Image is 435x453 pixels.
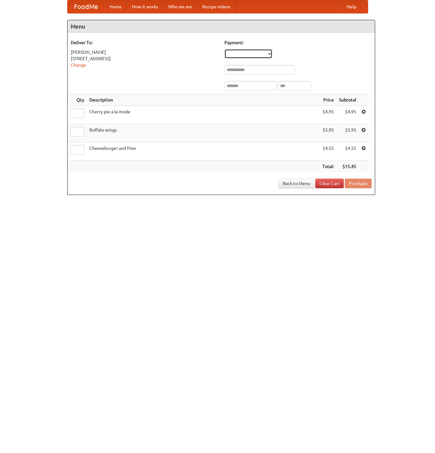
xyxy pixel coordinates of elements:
[87,94,320,106] th: Description
[68,94,87,106] th: Qty
[336,142,359,161] td: $4.55
[71,55,218,62] div: [STREET_ADDRESS]
[336,124,359,142] td: $5.95
[71,49,218,55] div: [PERSON_NAME]
[163,0,197,13] a: Who we are
[68,20,375,33] h4: Menu
[315,179,344,188] a: Clear Cart
[68,0,104,13] a: FoodMe
[87,124,320,142] td: Buffalo wings
[320,124,336,142] td: $5.95
[71,62,86,68] a: Change
[336,106,359,124] td: $4.95
[224,39,372,46] h5: Payment:
[320,94,336,106] th: Price
[71,39,218,46] h5: Deliver To:
[87,142,320,161] td: Cheeseburger and fries
[342,0,361,13] a: Help
[127,0,163,13] a: How it works
[320,142,336,161] td: $4.55
[336,94,359,106] th: Subtotal
[320,106,336,124] td: $4.95
[104,0,127,13] a: Home
[278,179,314,188] a: Back to Menu
[345,179,372,188] button: Purchase
[320,161,336,173] th: Total:
[87,106,320,124] td: Cherry pie a la mode
[197,0,236,13] a: Recipe videos
[336,161,359,173] th: $15.45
